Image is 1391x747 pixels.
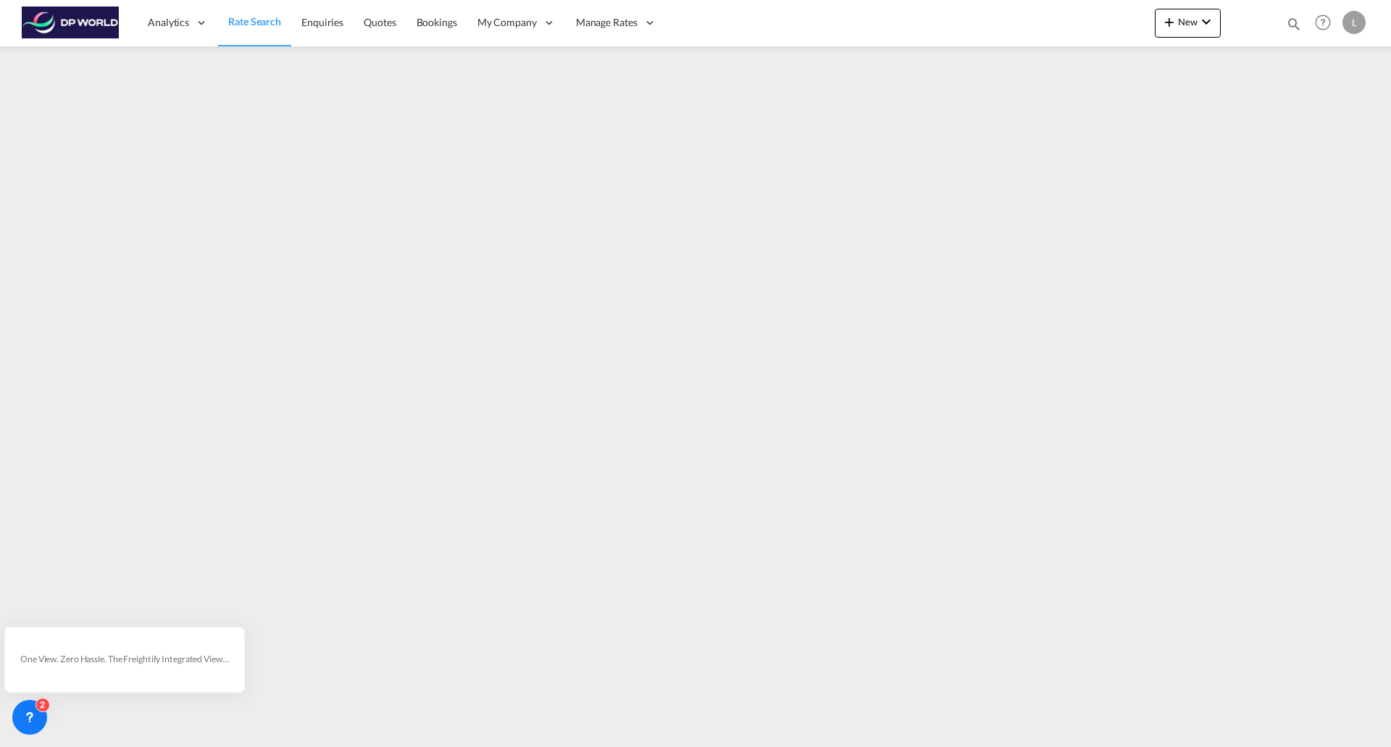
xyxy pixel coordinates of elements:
[1155,9,1221,38] button: icon-plus 400-fgNewicon-chevron-down
[1311,10,1335,35] span: Help
[1286,16,1302,32] md-icon: icon-magnify
[1161,13,1178,30] md-icon: icon-plus 400-fg
[1286,16,1302,38] div: icon-magnify
[228,15,281,28] span: Rate Search
[148,15,189,30] span: Analytics
[1342,11,1366,34] div: L
[1161,16,1215,28] span: New
[417,16,457,28] span: Bookings
[477,15,537,30] span: My Company
[364,16,396,28] span: Quotes
[1198,13,1215,30] md-icon: icon-chevron-down
[1311,10,1342,36] div: Help
[22,7,120,39] img: c08ca190194411f088ed0f3ba295208c.png
[301,16,343,28] span: Enquiries
[576,15,638,30] span: Manage Rates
